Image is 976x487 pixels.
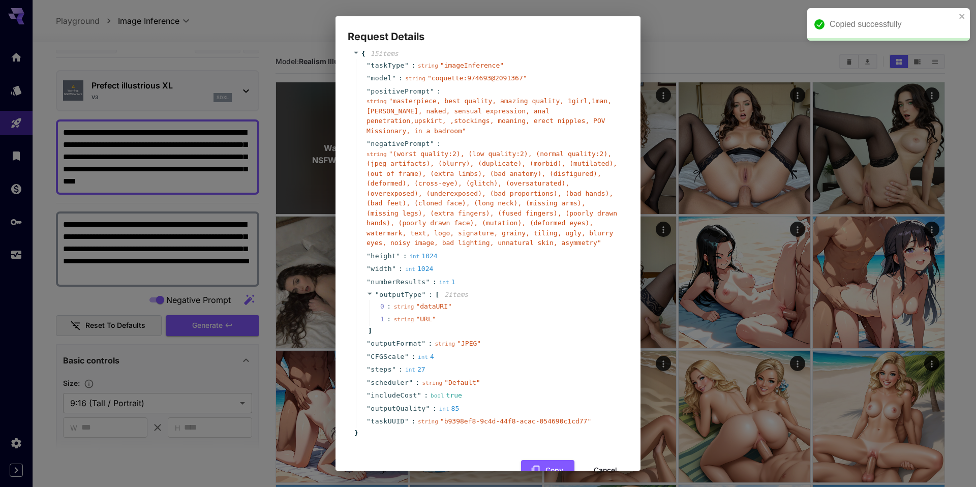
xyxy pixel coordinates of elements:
span: : [433,277,437,287]
span: : [433,404,437,414]
div: : [387,301,391,312]
span: " [405,353,409,360]
span: " (worst quality:2), (low quality:2), (normal quality:2), (jpeg artifacts), (blurry), (duplicate)... [367,150,617,247]
span: steps [371,364,392,375]
span: int [405,367,415,373]
button: Copy [521,460,574,481]
div: 1024 [405,264,433,274]
span: " masterpiece, best quality, amazing quality, 1girl,1man,[PERSON_NAME], naked, sensual expression... [367,97,612,135]
span: string [367,98,387,105]
div: Copied successfully [830,18,956,31]
span: 1 [380,314,394,324]
span: string [367,151,387,158]
span: " [367,353,371,360]
span: " [367,379,371,386]
span: " [430,87,434,95]
span: [ [435,290,439,300]
span: " [392,74,396,82]
span: " [367,366,371,373]
span: " [367,87,371,95]
div: : [387,314,391,324]
button: Cancel [583,460,628,481]
span: scheduler [371,378,409,388]
span: taskUUID [371,416,405,427]
span: int [439,279,449,286]
div: 4 [418,352,434,362]
span: } [353,428,358,438]
span: string [418,418,438,425]
span: width [371,264,392,274]
span: includeCost [371,390,417,401]
span: " [367,417,371,425]
button: close [959,12,966,20]
span: string [405,75,425,82]
span: " [367,278,371,286]
span: : [437,139,441,149]
span: " coquette:974693@2091367 " [428,74,527,82]
span: int [409,253,419,260]
span: " imageInference " [440,62,504,69]
span: " JPEG " [457,340,481,347]
span: CFGScale [371,352,405,362]
span: string [418,63,438,69]
span: " [367,252,371,260]
span: : [399,364,403,375]
span: positivePrompt [371,86,430,97]
span: : [399,264,403,274]
span: " [367,391,371,399]
span: " b9398ef8-9c4d-44f8-acac-054690c1cd77 " [440,417,591,425]
span: : [437,86,441,97]
span: " [392,265,396,272]
span: " [367,74,371,82]
div: 1024 [409,251,437,261]
span: outputFormat [371,339,421,349]
span: : [429,339,433,349]
span: string [422,380,442,386]
span: : [411,416,415,427]
span: " [417,391,421,399]
span: : [411,352,415,362]
span: " [409,379,413,386]
span: " dataURI " [416,302,451,310]
span: " [426,278,430,286]
div: 85 [439,404,460,414]
span: bool [431,392,444,399]
span: " [367,340,371,347]
span: " URL " [416,315,436,323]
div: 27 [405,364,425,375]
span: " [367,62,371,69]
span: outputType [379,291,421,298]
span: outputQuality [371,404,425,414]
span: : [403,251,407,261]
span: : [399,73,403,83]
h2: Request Details [335,16,640,45]
span: numberResults [371,277,425,287]
div: 1 [439,277,455,287]
span: " [421,340,425,347]
span: string [394,303,414,310]
span: : [411,60,415,71]
span: ] [367,326,372,336]
span: string [435,341,455,347]
span: 0 [380,301,394,312]
span: " [367,265,371,272]
span: string [394,316,414,323]
span: { [361,49,365,59]
span: height [371,251,396,261]
span: : [424,390,428,401]
span: " Default " [444,379,480,386]
span: " [405,417,409,425]
span: " [405,62,409,69]
span: int [418,354,428,360]
span: negativePrompt [371,139,430,149]
span: " [367,140,371,147]
span: : [429,290,433,300]
span: model [371,73,392,83]
span: 15 item s [371,50,399,57]
span: " [422,291,426,298]
span: int [405,266,415,272]
div: true [431,390,462,401]
span: 2 item s [444,291,468,298]
span: taskType [371,60,405,71]
span: " [426,405,430,412]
